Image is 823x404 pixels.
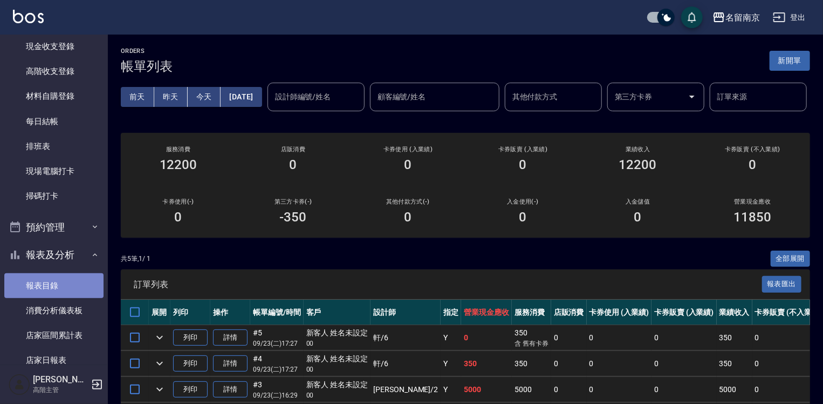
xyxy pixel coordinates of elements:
td: #5 [250,325,304,351]
p: 00 [306,390,368,400]
td: [PERSON_NAME] /2 [371,377,441,402]
button: 報表匯出 [762,276,802,293]
h3: 0 [290,157,297,172]
td: 0 [651,351,717,376]
th: 客戶 [304,300,371,325]
div: 新客人 姓名未設定 [306,353,368,365]
td: 0 [551,351,587,376]
button: 列印 [173,329,208,346]
td: Y [441,325,461,351]
td: 軒 /6 [371,325,441,351]
h2: ORDERS [121,48,173,55]
th: 指定 [441,300,461,325]
td: 0 [587,351,652,376]
a: 材料自購登錄 [4,84,104,109]
th: 業績收入 [717,300,752,325]
p: 共 5 筆, 1 / 1 [121,254,150,264]
h2: 卡券使用(-) [134,198,223,205]
button: 報表及分析 [4,241,104,269]
p: 00 [306,365,368,374]
button: [DATE] [221,87,262,107]
div: 名留南京 [725,11,760,24]
img: Logo [13,10,44,23]
td: 0 [587,325,652,351]
p: 09/23 (二) 17:27 [253,339,301,348]
th: 列印 [170,300,210,325]
div: 新客人 姓名未設定 [306,379,368,390]
td: 350 [717,325,752,351]
span: 訂單列表 [134,279,762,290]
a: 店家日報表 [4,348,104,373]
h2: 業績收入 [593,146,682,153]
h2: 卡券販賣 (不入業績) [708,146,797,153]
button: 今天 [188,87,221,107]
a: 報表匯出 [762,279,802,289]
h3: 0 [519,157,527,172]
a: 新開單 [770,55,810,65]
button: 列印 [173,381,208,398]
button: save [681,6,703,28]
h3: 12200 [619,157,657,172]
button: expand row [152,381,168,398]
th: 營業現金應收 [461,300,512,325]
th: 卡券販賣 (入業績) [651,300,717,325]
td: #3 [250,377,304,402]
h3: 11850 [734,210,772,225]
button: Open [683,88,701,105]
button: 名留南京 [708,6,764,29]
h2: 營業現金應收 [708,198,797,205]
button: expand row [152,329,168,346]
h3: 服務消費 [134,146,223,153]
h5: [PERSON_NAME] [33,374,88,385]
th: 服務消費 [512,300,551,325]
a: 詳情 [213,329,248,346]
p: 高階主管 [33,385,88,395]
td: Y [441,351,461,376]
a: 報表目錄 [4,273,104,298]
button: 前天 [121,87,154,107]
button: 全部展開 [771,251,811,267]
td: #4 [250,351,304,376]
a: 掃碼打卡 [4,184,104,208]
a: 詳情 [213,355,248,372]
p: 00 [306,339,368,348]
div: 新客人 姓名未設定 [306,327,368,339]
td: 5000 [512,377,551,402]
td: 0 [461,325,512,351]
td: 350 [512,351,551,376]
h3: 12200 [160,157,197,172]
h2: 其他付款方式(-) [364,198,452,205]
h2: 入金儲值 [593,198,682,205]
th: 帳單編號/時間 [250,300,304,325]
td: 5000 [717,377,752,402]
h3: 0 [175,210,182,225]
a: 消費分析儀表板 [4,298,104,323]
td: 0 [551,377,587,402]
h2: 卡券使用 (入業績) [364,146,452,153]
td: 0 [587,377,652,402]
td: 軒 /6 [371,351,441,376]
h3: 0 [404,157,412,172]
p: 09/23 (二) 17:27 [253,365,301,374]
td: 5000 [461,377,512,402]
button: 登出 [769,8,810,28]
button: 昨天 [154,87,188,107]
h2: 入金使用(-) [478,198,567,205]
p: 含 舊有卡券 [515,339,548,348]
td: 0 [651,377,717,402]
th: 設計師 [371,300,441,325]
td: Y [441,377,461,402]
button: 列印 [173,355,208,372]
a: 現場電腦打卡 [4,159,104,184]
td: 350 [461,351,512,376]
th: 操作 [210,300,250,325]
a: 店家區間累計表 [4,323,104,348]
a: 每日結帳 [4,109,104,134]
img: Person [9,374,30,395]
th: 店販消費 [551,300,587,325]
td: 0 [651,325,717,351]
h2: 第三方卡券(-) [249,198,338,205]
p: 09/23 (二) 16:29 [253,390,301,400]
h2: 卡券販賣 (入業績) [478,146,567,153]
h2: 店販消費 [249,146,338,153]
